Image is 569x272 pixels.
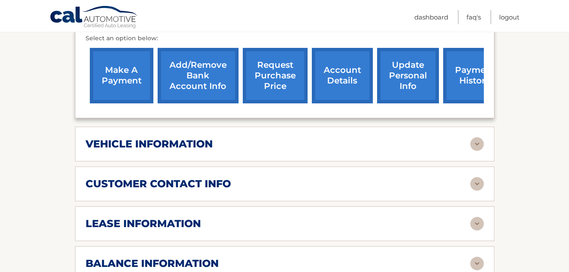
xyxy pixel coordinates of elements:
img: accordion-rest.svg [470,177,484,191]
h2: balance information [86,257,219,270]
a: Dashboard [414,10,448,24]
h2: customer contact info [86,178,231,190]
img: accordion-rest.svg [470,257,484,270]
a: request purchase price [243,48,308,103]
img: accordion-rest.svg [470,137,484,151]
h2: vehicle information [86,138,213,150]
a: make a payment [90,48,153,103]
img: accordion-rest.svg [470,217,484,230]
a: payment history [443,48,507,103]
a: account details [312,48,373,103]
h2: lease information [86,217,201,230]
a: Cal Automotive [50,6,139,30]
p: Select an option below: [86,33,484,44]
a: Logout [499,10,519,24]
a: update personal info [377,48,439,103]
a: FAQ's [466,10,481,24]
a: Add/Remove bank account info [158,48,239,103]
